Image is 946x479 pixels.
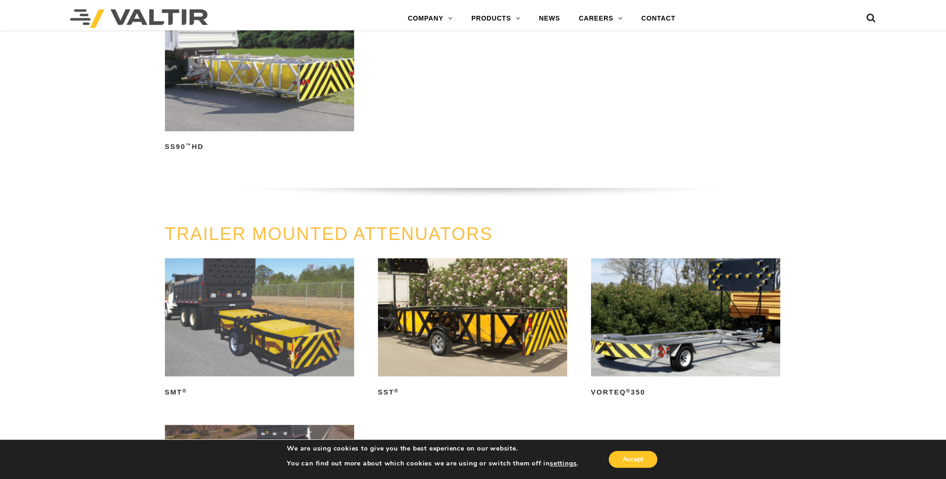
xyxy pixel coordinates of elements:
a: SS90™HD [165,13,355,154]
a: NEWS [530,9,569,28]
h2: SS90 HD [165,140,355,155]
a: CONTACT [632,9,685,28]
a: SST® [378,258,568,400]
a: CAREERS [569,9,632,28]
h2: SMT [165,385,355,400]
h2: VORTEQ 350 [591,385,781,400]
a: VORTEQ®350 [591,258,781,400]
button: Accept [609,451,657,468]
img: Valtir [70,9,208,28]
p: We are using cookies to give you the best experience on our website. [287,444,578,453]
p: You can find out more about which cookies we are using or switch them off in . [287,459,578,468]
h2: SST [378,385,568,400]
button: settings [550,459,576,468]
a: COMPANY [398,9,462,28]
a: TRAILER MOUNTED ATTENUATORS [165,224,493,244]
a: PRODUCTS [462,9,530,28]
sup: ® [394,388,399,394]
sup: ™ [185,142,192,148]
sup: ® [182,388,187,394]
a: SMT® [165,258,355,400]
sup: ® [626,388,631,394]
